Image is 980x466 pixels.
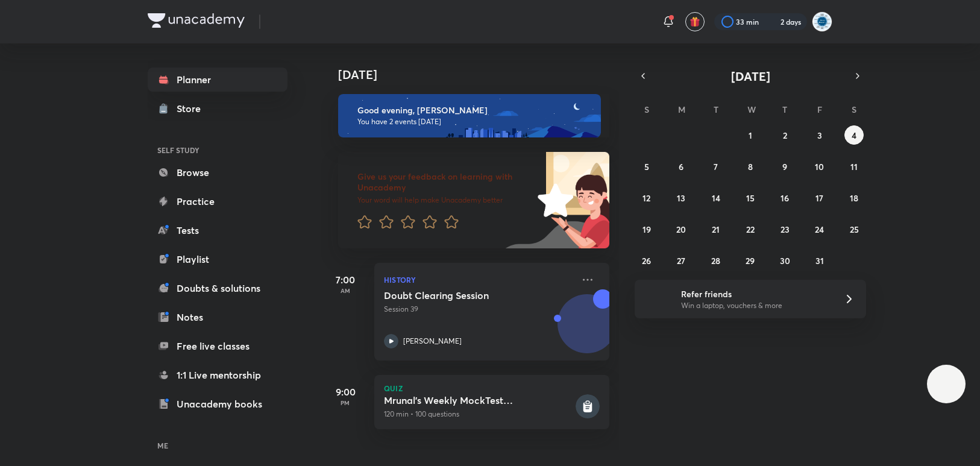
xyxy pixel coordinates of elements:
p: You have 2 events [DATE] [357,117,590,127]
button: October 3, 2025 [810,125,829,145]
abbr: October 2, 2025 [783,130,787,141]
abbr: Tuesday [714,104,718,115]
abbr: October 16, 2025 [781,192,789,204]
abbr: October 3, 2025 [817,130,822,141]
abbr: October 7, 2025 [714,161,718,172]
h6: ME [148,435,287,456]
abbr: October 13, 2025 [677,192,685,204]
a: Notes [148,305,287,329]
a: Practice [148,189,287,213]
button: avatar [685,12,705,31]
button: October 29, 2025 [741,251,760,270]
button: October 21, 2025 [706,219,726,239]
button: [DATE] [652,68,849,84]
abbr: October 12, 2025 [642,192,650,204]
img: Company Logo [148,13,245,28]
p: PM [321,399,369,406]
abbr: October 4, 2025 [852,130,856,141]
p: Win a laptop, vouchers & more [681,300,829,311]
abbr: October 1, 2025 [749,130,752,141]
abbr: October 24, 2025 [815,224,824,235]
p: Session 39 [384,304,573,315]
img: ttu [939,377,953,391]
button: October 19, 2025 [637,219,656,239]
button: October 1, 2025 [741,125,760,145]
button: October 18, 2025 [844,188,864,207]
abbr: October 26, 2025 [642,255,651,266]
p: History [384,272,573,287]
abbr: October 22, 2025 [746,224,755,235]
abbr: October 10, 2025 [815,161,824,172]
abbr: October 21, 2025 [712,224,720,235]
abbr: October 15, 2025 [746,192,755,204]
button: October 22, 2025 [741,219,760,239]
button: October 16, 2025 [775,188,794,207]
p: 120 min • 100 questions [384,409,573,420]
abbr: October 28, 2025 [711,255,720,266]
button: October 14, 2025 [706,188,726,207]
abbr: Wednesday [747,104,756,115]
h5: 9:00 [321,385,369,399]
h4: [DATE] [338,68,621,82]
abbr: Friday [817,104,822,115]
button: October 23, 2025 [775,219,794,239]
a: Store [148,96,287,121]
abbr: October 29, 2025 [746,255,755,266]
h6: SELF STUDY [148,140,287,160]
a: Company Logo [148,13,245,31]
abbr: October 8, 2025 [748,161,753,172]
button: October 25, 2025 [844,219,864,239]
abbr: October 14, 2025 [712,192,720,204]
p: AM [321,287,369,294]
h6: Refer friends [681,288,829,300]
a: Planner [148,68,287,92]
abbr: Sunday [644,104,649,115]
p: Quiz [384,385,600,392]
abbr: Monday [678,104,685,115]
abbr: October 5, 2025 [644,161,649,172]
a: Playlist [148,247,287,271]
abbr: Thursday [782,104,787,115]
a: Tests [148,218,287,242]
abbr: October 18, 2025 [850,192,858,204]
abbr: October 20, 2025 [676,224,686,235]
button: October 13, 2025 [671,188,691,207]
button: October 4, 2025 [844,125,864,145]
abbr: October 23, 2025 [781,224,790,235]
button: October 8, 2025 [741,157,760,176]
img: feedback_image [497,152,609,248]
abbr: October 9, 2025 [782,161,787,172]
button: October 24, 2025 [810,219,829,239]
abbr: October 30, 2025 [780,255,790,266]
abbr: October 31, 2025 [815,255,824,266]
button: October 26, 2025 [637,251,656,270]
img: referral [644,287,668,311]
div: Store [177,101,208,116]
button: October 11, 2025 [844,157,864,176]
button: October 15, 2025 [741,188,760,207]
button: October 28, 2025 [706,251,726,270]
abbr: October 25, 2025 [850,224,859,235]
button: October 27, 2025 [671,251,691,270]
abbr: Saturday [852,104,856,115]
p: [PERSON_NAME] [403,336,462,347]
button: October 17, 2025 [810,188,829,207]
button: October 12, 2025 [637,188,656,207]
button: October 7, 2025 [706,157,726,176]
a: Doubts & solutions [148,276,287,300]
abbr: October 27, 2025 [677,255,685,266]
a: Unacademy books [148,392,287,416]
h5: Doubt Clearing Session [384,289,534,301]
img: avatar [689,16,700,27]
h6: Give us your feedback on learning with Unacademy [357,171,533,193]
button: October 5, 2025 [637,157,656,176]
abbr: October 17, 2025 [815,192,823,204]
a: Free live classes [148,334,287,358]
img: supriya Clinical research [812,11,832,32]
abbr: October 11, 2025 [850,161,858,172]
p: Your word will help make Unacademy better [357,195,533,205]
button: October 10, 2025 [810,157,829,176]
a: 1:1 Live mentorship [148,363,287,387]
img: evening [338,94,601,137]
img: unacademy [543,289,609,373]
